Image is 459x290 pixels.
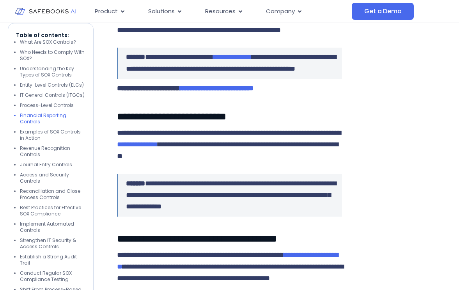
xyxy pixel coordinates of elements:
[205,7,236,16] span: Resources
[364,7,401,15] span: Get a Demo
[266,7,295,16] span: Company
[20,237,85,250] li: Strengthen IT Security & Access Controls
[20,270,85,283] li: Conduct Regular SOX Compliance Testing
[20,188,85,201] li: Reconciliation and Close Process Controls
[20,82,85,88] li: Entity-Level Controls (ELCs)
[148,7,175,16] span: Solutions
[352,3,414,20] a: Get a Demo
[20,162,85,168] li: Journal Entry Controls
[89,4,352,19] nav: Menu
[20,205,85,217] li: Best Practices for Effective SOX Compliance
[20,102,85,109] li: Process-Level Controls
[20,129,85,141] li: Examples of SOX Controls in Action
[20,221,85,233] li: Implement Automated Controls
[20,92,85,98] li: IT General Controls (ITGCs)
[16,31,85,39] p: Table of contents:
[20,39,85,45] li: What Are SOX Controls?
[20,172,85,184] li: Access and Security Controls
[20,49,85,62] li: Who Needs to Comply With SOX?
[20,145,85,158] li: Revenue Recognition Controls
[95,7,118,16] span: Product
[20,254,85,266] li: Establish a Strong Audit Trail
[89,4,352,19] div: Menu Toggle
[20,112,85,125] li: Financial Reporting Controls
[20,66,85,78] li: Understanding the Key Types of SOX Controls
